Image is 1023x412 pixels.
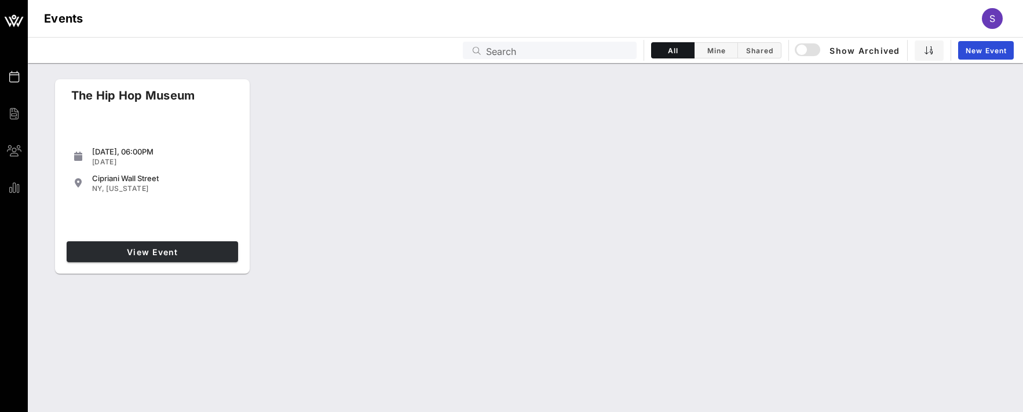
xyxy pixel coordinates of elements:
[797,43,900,57] span: Show Archived
[651,42,695,58] button: All
[71,247,233,257] span: View Event
[796,40,900,61] button: Show Archived
[62,86,204,114] div: The Hip Hop Museum
[92,157,233,167] div: [DATE]
[92,184,104,193] span: NY,
[44,9,83,28] h1: Events
[958,41,1014,60] a: New Event
[965,46,1007,55] span: New Event
[92,174,233,183] div: Cipriani Wall Street
[92,147,233,156] div: [DATE], 06:00PM
[982,8,1003,29] div: S
[659,46,687,55] span: All
[745,46,774,55] span: Shared
[738,42,781,58] button: Shared
[67,241,238,262] a: View Event
[989,13,995,24] span: S
[106,184,148,193] span: [US_STATE]
[702,46,730,55] span: Mine
[695,42,738,58] button: Mine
